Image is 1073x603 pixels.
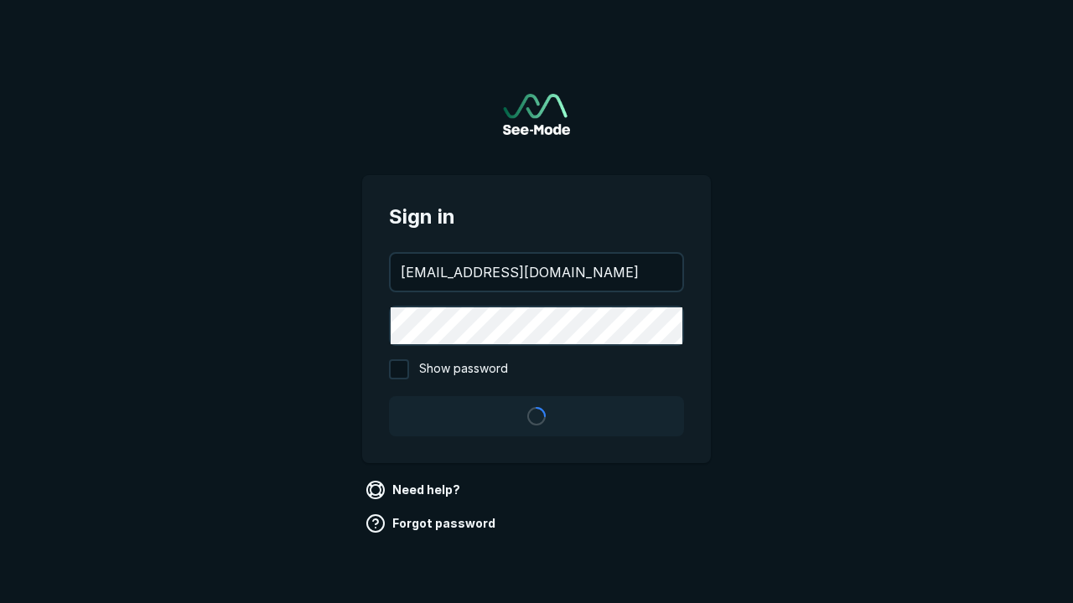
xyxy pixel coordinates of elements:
img: See-Mode Logo [503,94,570,135]
span: Show password [419,359,508,379]
a: Need help? [362,477,467,503]
a: Forgot password [362,510,502,537]
a: Go to sign in [503,94,570,135]
input: your@email.com [391,254,682,291]
span: Sign in [389,202,684,232]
